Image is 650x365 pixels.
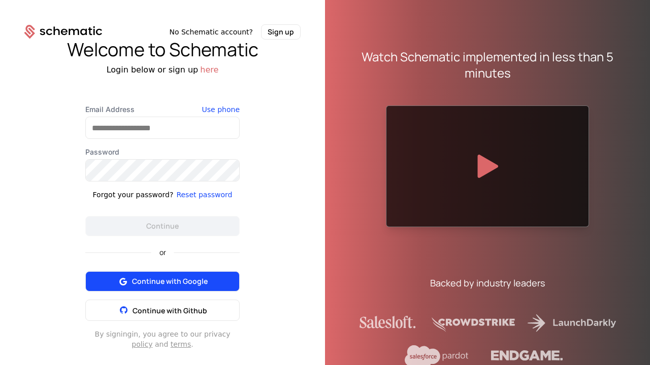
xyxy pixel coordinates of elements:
[85,147,240,157] label: Password
[132,340,152,348] a: policy
[349,49,626,81] div: Watch Schematic implemented in less than 5 minutes
[85,271,240,291] button: Continue with Google
[430,276,545,290] div: Backed by industry leaders
[171,340,191,348] a: terms
[169,27,253,37] span: No Schematic account?
[200,64,218,76] button: here
[93,190,174,200] div: Forgot your password?
[202,104,240,115] button: Use phone
[85,329,240,349] div: By signing in , you agree to our privacy and .
[176,190,232,200] button: Reset password
[133,306,207,315] span: Continue with Github
[85,104,240,115] label: Email Address
[85,216,240,236] button: Continue
[85,300,240,321] button: Continue with Github
[151,249,174,256] span: or
[132,276,208,286] span: Continue with Google
[261,24,301,40] button: Sign up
